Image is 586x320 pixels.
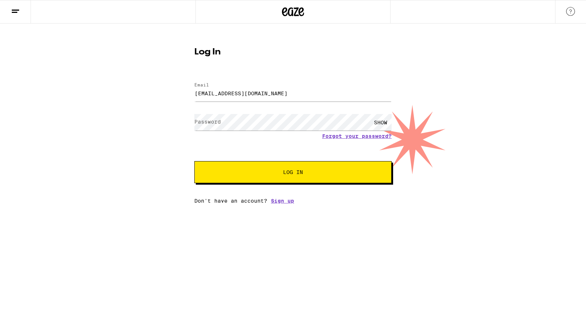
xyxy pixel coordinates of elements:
[194,119,221,125] label: Password
[271,198,294,204] a: Sign up
[322,133,392,139] a: Forgot your password?
[283,170,303,175] span: Log In
[194,82,209,87] label: Email
[194,198,392,204] div: Don't have an account?
[194,161,392,183] button: Log In
[194,48,392,57] h1: Log In
[370,114,392,131] div: SHOW
[194,85,392,102] input: Email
